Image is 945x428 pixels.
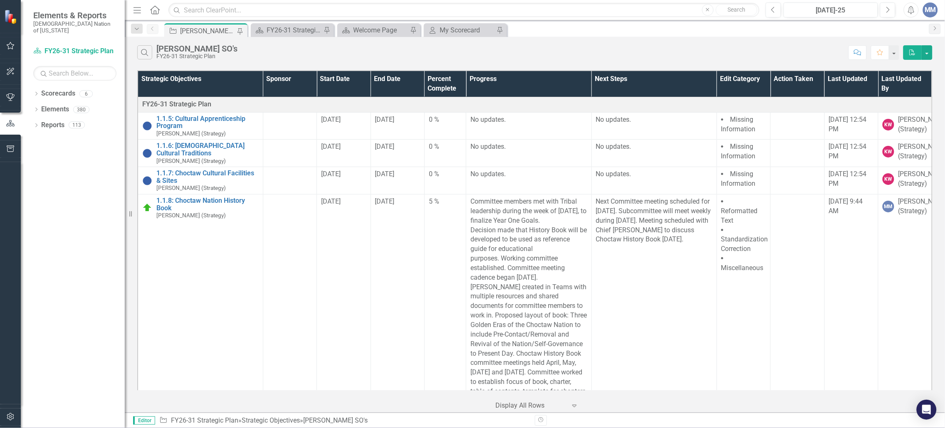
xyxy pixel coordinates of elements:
[33,47,116,56] a: FY26-31 Strategic Plan
[156,197,259,212] a: 1.1.8: Choctaw Nation History Book
[829,142,874,161] div: [DATE] 12:54 PM
[771,112,824,140] td: Double-Click to Edit
[339,25,408,35] a: Welcome Page
[156,44,237,53] div: [PERSON_NAME] SO's
[156,212,226,219] small: [PERSON_NAME] (Strategy)
[138,140,263,167] td: Double-Click to Edit Right Click for Context Menu
[317,140,371,167] td: Double-Click to Edit
[829,170,874,189] div: [DATE] 12:54 PM
[716,4,757,16] button: Search
[829,197,874,216] div: [DATE] 9:44 AM
[721,143,756,160] span: Missing Information
[591,112,717,140] td: Double-Click to Edit
[33,66,116,81] input: Search Below...
[171,416,238,424] a: FY26-31 Strategic Plan
[303,416,368,424] div: [PERSON_NAME] SO's
[470,142,587,152] p: No updates.
[156,115,259,130] a: 1.1.5: Cultural Apprenticeship Program
[883,173,894,185] div: KW
[591,167,717,194] td: Double-Click to Edit
[424,140,466,167] td: Double-Click to Edit
[33,20,116,34] small: [DEMOGRAPHIC_DATA] Nation of [US_STATE]
[440,25,495,35] div: My Scorecard
[156,170,259,184] a: 1.1.7: Choctaw Cultural Facilities & Sites
[596,197,712,246] p: Next Committee meeting scheduled for [DATE]. Subcommittee will meet weekly during [DATE]. Meeting...
[721,116,756,133] span: Missing Information
[883,119,894,130] div: KW
[267,25,322,35] div: FY26-31 Strategic Plan
[466,140,591,167] td: Double-Click to Edit
[159,416,529,426] div: » »
[717,112,770,140] td: Double-Click to Edit
[263,112,317,140] td: Double-Click to Edit
[721,170,756,187] span: Missing Information
[375,197,395,205] span: [DATE]
[156,158,226,164] small: [PERSON_NAME] (Strategy)
[429,170,462,179] div: 0 %
[317,167,371,194] td: Double-Click to Edit
[142,121,152,131] img: Not Started
[142,148,152,158] img: Not Started
[133,416,155,425] span: Editor
[596,170,712,179] p: No updates.
[829,115,874,134] div: [DATE] 12:54 PM
[375,143,395,150] span: [DATE]
[321,143,341,150] span: [DATE]
[168,3,759,17] input: Search ClearPoint...
[771,167,824,194] td: Double-Click to Edit
[4,10,19,24] img: ClearPoint Strategy
[156,130,226,137] small: [PERSON_NAME] (Strategy)
[923,2,938,17] button: MM
[142,176,152,186] img: Not Started
[717,140,770,167] td: Double-Click to Edit
[321,116,341,123] span: [DATE]
[883,201,894,212] div: MM
[41,89,75,98] a: Scorecards
[375,170,395,178] span: [DATE]
[142,203,152,213] img: On Target
[138,167,263,194] td: Double-Click to Edit Right Click for Context Menu
[156,53,237,59] div: FY26-31 Strategic Plan
[321,197,341,205] span: [DATE]
[242,416,300,424] a: Strategic Objectives
[180,26,235,36] div: [PERSON_NAME] SO's
[321,170,341,178] span: [DATE]
[429,197,462,207] div: 5 %
[41,105,69,114] a: Elements
[429,115,462,125] div: 0 %
[883,146,894,157] div: KW
[253,25,322,35] a: FY26-31 Strategic Plan
[721,264,764,272] span: Miscellaneous
[142,100,211,108] span: FY26-31 Strategic Plan
[317,112,371,140] td: Double-Click to Edit
[73,106,89,113] div: 380
[470,115,587,125] p: No updates.
[263,140,317,167] td: Double-Click to Edit
[375,116,395,123] span: [DATE]
[424,112,466,140] td: Double-Click to Edit
[371,167,424,194] td: Double-Click to Edit
[784,2,878,17] button: [DATE]-25
[79,90,93,97] div: 6
[69,122,85,129] div: 113
[470,170,587,179] p: No updates.
[727,6,745,13] span: Search
[466,112,591,140] td: Double-Click to Edit
[596,115,712,125] p: No updates.
[138,112,263,140] td: Double-Click to Edit Right Click for Context Menu
[424,167,466,194] td: Double-Click to Edit
[596,142,712,152] p: No updates.
[466,167,591,194] td: Double-Click to Edit
[263,167,317,194] td: Double-Click to Edit
[156,142,259,157] a: 1.1.6: [DEMOGRAPHIC_DATA] Cultural Traditions
[33,10,116,20] span: Elements & Reports
[917,400,937,420] div: Open Intercom Messenger
[721,207,758,224] span: Reformatted Text
[591,140,717,167] td: Double-Click to Edit
[371,140,424,167] td: Double-Click to Edit
[717,167,770,194] td: Double-Click to Edit
[721,235,768,253] span: Standardization Correction
[771,140,824,167] td: Double-Click to Edit
[371,112,424,140] td: Double-Click to Edit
